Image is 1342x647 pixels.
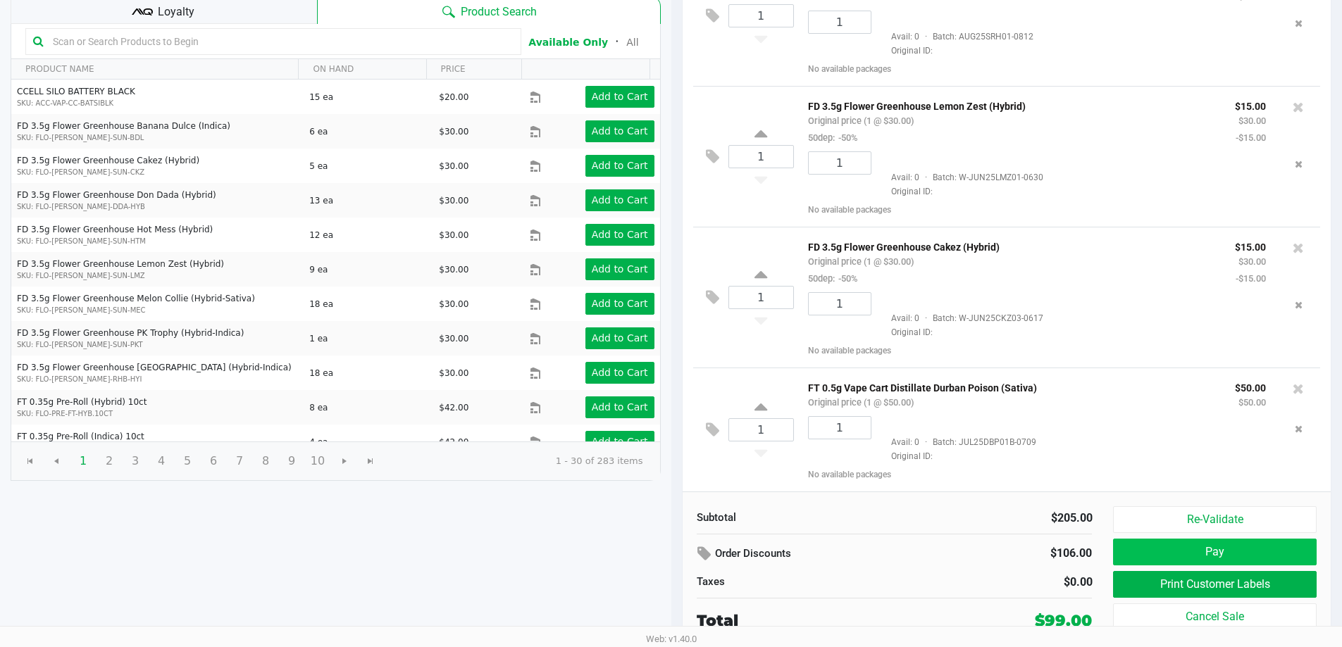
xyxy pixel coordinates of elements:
[439,127,468,137] span: $30.00
[585,120,654,142] button: Add to Cart
[919,32,933,42] span: ·
[17,270,297,281] p: SKU: FLO-[PERSON_NAME]-SUN-LMZ
[174,448,201,475] span: Page 5
[1113,571,1316,598] button: Print Customer Labels
[1238,256,1266,267] small: $30.00
[585,362,654,384] button: Add to Cart
[439,334,468,344] span: $30.00
[882,172,1043,182] span: Avail: 0 Batch: W-JUN25LMZ01-0630
[303,80,433,114] td: 15 ea
[882,185,1266,198] span: Original ID:
[592,160,648,171] app-button-loader: Add to Cart
[585,224,654,246] button: Add to Cart
[808,203,1310,216] div: No available packages
[11,149,303,183] td: FD 3.5g Flower Greenhouse Cakez (Hybrid)
[226,448,253,475] span: Page 7
[585,396,654,418] button: Add to Cart
[592,229,648,240] app-button-loader: Add to Cart
[1235,97,1266,112] p: $15.00
[47,31,514,52] input: Scan or Search Products to Begin
[592,367,648,378] app-button-loader: Add to Cart
[11,321,303,356] td: FD 3.5g Flower Greenhouse PK Trophy (Hybrid-Indica)
[303,252,433,287] td: 9 ea
[585,431,654,453] button: Add to Cart
[17,305,297,315] p: SKU: FLO-[PERSON_NAME]-SUN-MEC
[585,86,654,108] button: Add to Cart
[70,448,97,475] span: Page 1
[96,448,123,475] span: Page 2
[439,161,468,171] span: $30.00
[808,97,1214,112] p: FD 3.5g Flower Greenhouse Lemon Zest (Hybrid)
[17,408,297,419] p: SKU: FLO-PRE-FT-HYB.10CT
[17,98,297,108] p: SKU: ACC-VAP-CC-BATSIBLK
[439,368,468,378] span: $30.00
[439,437,468,447] span: $42.00
[11,218,303,252] td: FD 3.5g Flower Greenhouse Hot Mess (Hybrid)
[158,4,194,20] span: Loyalty
[11,390,303,425] td: FT 0.35g Pre-Roll (Hybrid) 10ct
[252,448,279,475] span: Page 8
[808,273,857,284] small: 50dep:
[439,196,468,206] span: $30.00
[17,201,297,212] p: SKU: FLO-[PERSON_NAME]-DDA-HYB
[439,265,468,275] span: $30.00
[882,44,1266,57] span: Original ID:
[1238,397,1266,408] small: $50.00
[303,321,433,356] td: 1 ea
[1289,416,1308,442] button: Remove the package from the orderLine
[11,183,303,218] td: FD 3.5g Flower Greenhouse Don Dada (Hybrid)
[25,456,36,467] span: Go to the first page
[592,91,648,102] app-button-loader: Add to Cart
[426,59,522,80] th: PRICE
[646,634,697,644] span: Web: v1.40.0
[835,132,857,143] span: -50%
[697,510,884,526] div: Subtotal
[905,574,1093,591] div: $0.00
[439,299,468,309] span: $30.00
[1289,11,1308,37] button: Remove the package from the orderLine
[303,287,433,321] td: 18 ea
[11,114,303,149] td: FD 3.5g Flower Greenhouse Banana Dulce (Indica)
[1236,273,1266,284] small: -$15.00
[1113,603,1316,630] button: Cancel Sale
[17,132,297,143] p: SKU: FLO-[PERSON_NAME]-SUN-BDL
[339,456,350,467] span: Go to the next page
[585,155,654,177] button: Add to Cart
[1113,506,1316,533] button: Re-Validate
[808,132,857,143] small: 50dep:
[592,125,648,137] app-button-loader: Add to Cart
[43,448,70,475] span: Go to the previous page
[1289,151,1308,177] button: Remove the package from the orderLine
[1235,238,1266,253] p: $15.00
[17,339,297,350] p: SKU: FLO-[PERSON_NAME]-SUN-PKT
[592,332,648,344] app-button-loader: Add to Cart
[919,172,933,182] span: ·
[439,230,468,240] span: $30.00
[11,252,303,287] td: FD 3.5g Flower Greenhouse Lemon Zest (Hybrid)
[1236,132,1266,143] small: -$15.00
[585,258,654,280] button: Add to Cart
[122,448,149,475] span: Page 3
[331,448,358,475] span: Go to the next page
[808,63,1310,75] div: No available packages
[835,273,857,284] span: -50%
[882,313,1043,323] span: Avail: 0 Batch: W-JUN25CKZ03-0617
[17,448,44,475] span: Go to the first page
[357,448,384,475] span: Go to the last page
[51,456,62,467] span: Go to the previous page
[303,114,433,149] td: 6 ea
[303,356,433,390] td: 18 ea
[808,238,1214,253] p: FD 3.5g Flower Greenhouse Cakez (Hybrid)
[303,218,433,252] td: 12 ea
[808,344,1310,357] div: No available packages
[1035,609,1092,632] div: $99.00
[585,293,654,315] button: Add to Cart
[17,374,297,384] p: SKU: FLO-[PERSON_NAME]-RHB-HYI
[808,468,1310,481] div: No available packages
[1238,115,1266,126] small: $30.00
[592,298,648,309] app-button-loader: Add to Cart
[11,59,660,441] div: Data table
[1113,539,1316,565] button: Pay
[365,456,376,467] span: Go to the last page
[919,437,933,447] span: ·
